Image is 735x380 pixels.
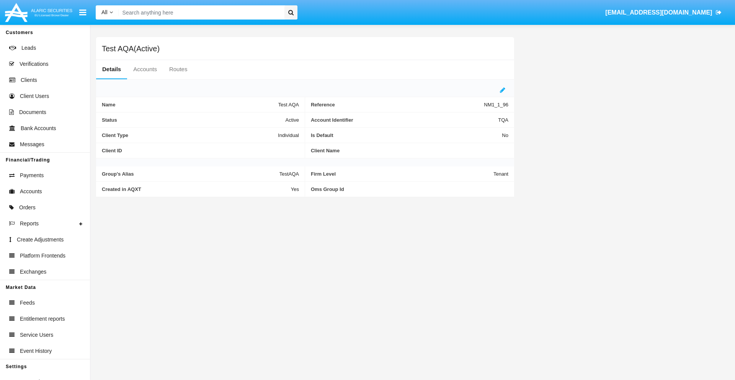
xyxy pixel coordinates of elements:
span: Event History [20,347,52,355]
a: Routes [163,60,194,78]
span: Accounts [20,188,42,196]
span: Create Adjustments [17,236,64,244]
span: Test AQA [278,102,299,108]
span: Individual [278,132,299,138]
span: Account Identifier [311,117,498,123]
span: Yes [291,186,299,192]
span: Is Default [311,132,502,138]
span: TestAQA [279,171,299,177]
span: Entitlement reports [20,315,65,323]
span: Payments [20,171,44,179]
span: NM1_1_96 [484,102,508,108]
span: Messages [20,140,44,148]
a: [EMAIL_ADDRESS][DOMAIN_NAME] [602,2,725,23]
span: Client ID [102,148,299,153]
span: Reports [20,220,39,228]
span: Clients [21,76,37,84]
span: Name [102,102,278,108]
a: Details [96,60,127,78]
span: Oms Group Id [311,186,508,192]
span: Reference [311,102,484,108]
a: Accounts [127,60,163,78]
a: All [96,8,119,16]
span: All [101,9,108,15]
span: Service Users [20,331,53,339]
span: [EMAIL_ADDRESS][DOMAIN_NAME] [605,9,712,16]
span: Platform Frontends [20,252,65,260]
span: No [502,132,508,138]
span: Status [102,117,286,123]
span: Firm Level [311,171,493,177]
span: Client Name [311,148,508,153]
span: Exchanges [20,268,46,276]
h5: Test AQA(Active) [102,46,160,52]
input: Search [119,5,282,20]
span: Client Users [20,92,49,100]
span: Documents [19,108,46,116]
span: Created in AQXT [102,186,291,192]
span: Leads [21,44,36,52]
span: Bank Accounts [21,124,56,132]
span: Orders [19,204,36,212]
span: Tenant [493,171,508,177]
img: Logo image [4,1,73,24]
span: Feeds [20,299,35,307]
span: Group's Alias [102,171,279,177]
span: TQA [498,117,508,123]
span: Active [286,117,299,123]
span: Client Type [102,132,278,138]
span: Verifications [20,60,48,68]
